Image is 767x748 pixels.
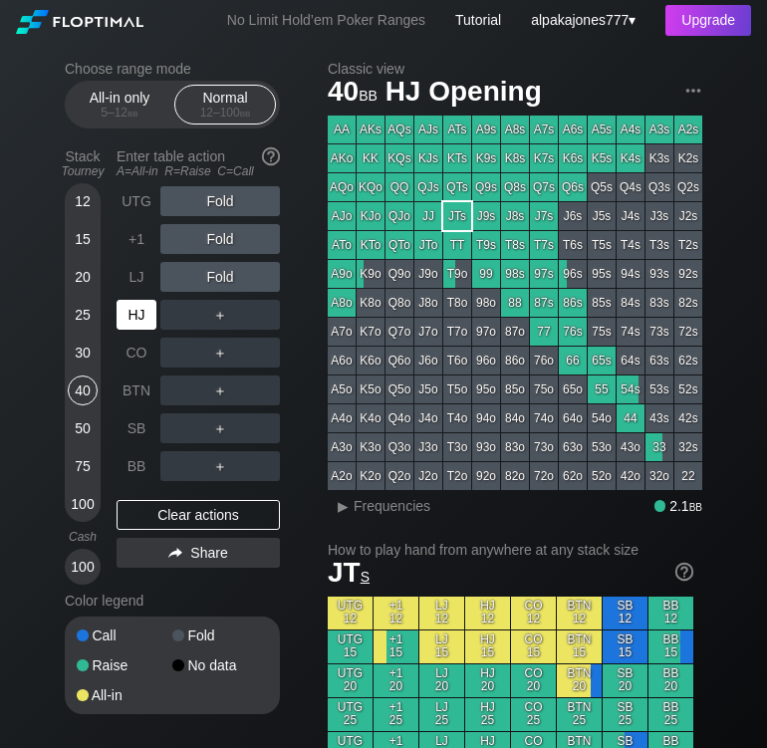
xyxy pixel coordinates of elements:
div: LJ 25 [419,698,464,731]
div: J6o [414,347,442,374]
span: bb [240,106,251,120]
div: A3o [328,433,356,461]
div: SB 25 [603,698,647,731]
div: K7o [357,318,384,346]
div: Q2s [674,173,702,201]
span: bb [689,498,702,514]
div: CO 20 [511,664,556,697]
div: K4o [357,404,384,432]
div: 62o [559,462,587,490]
div: J7o [414,318,442,346]
div: 2.1 [654,498,702,514]
div: T2o [443,462,471,490]
div: AKo [328,144,356,172]
div: 42s [674,404,702,432]
div: T8s [501,231,529,259]
div: Raise [77,658,172,672]
div: 97o [472,318,500,346]
h2: Classic view [328,61,702,77]
div: T3s [645,231,673,259]
div: Normal [179,86,271,124]
div: 83o [501,433,529,461]
div: 43s [645,404,673,432]
div: KTo [357,231,384,259]
div: ＋ [160,375,280,405]
div: K5o [357,375,384,403]
div: K9o [357,260,384,288]
div: J9o [414,260,442,288]
div: 96s [559,260,587,288]
div: 66 [559,347,587,374]
div: J5o [414,375,442,403]
div: K8s [501,144,529,172]
div: QTo [385,231,413,259]
div: SB 12 [603,597,647,629]
div: Q6s [559,173,587,201]
div: QJo [385,202,413,230]
div: 12 – 100 [183,106,267,120]
div: AKs [357,116,384,143]
div: A8s [501,116,529,143]
div: T7s [530,231,558,259]
div: 100 [68,552,98,582]
div: Q4s [617,173,644,201]
div: JTs [443,202,471,230]
div: 55 [588,375,616,403]
div: 73s [645,318,673,346]
div: ＋ [160,300,280,330]
span: bb [128,106,138,120]
img: share.864f2f62.svg [168,548,182,559]
div: A5s [588,116,616,143]
div: LJ 20 [419,664,464,697]
div: HJ 25 [465,698,510,731]
div: 44 [617,404,644,432]
div: 52o [588,462,616,490]
div: Q7s [530,173,558,201]
div: J7s [530,202,558,230]
div: All-in [77,688,172,702]
div: 25 [68,300,98,330]
div: K3s [645,144,673,172]
div: ATo [328,231,356,259]
div: Fold [160,186,280,216]
span: HJ Opening [383,77,545,110]
div: Call [77,628,172,642]
div: LJ [117,262,156,292]
div: 93o [472,433,500,461]
div: K8o [357,289,384,317]
span: bb [359,83,378,105]
div: T2s [674,231,702,259]
div: J4o [414,404,442,432]
div: 22 [674,462,702,490]
div: J9s [472,202,500,230]
div: 12 [68,186,98,216]
div: KJo [357,202,384,230]
div: K3o [357,433,384,461]
div: BB 12 [648,597,693,629]
div: T4o [443,404,471,432]
div: Fold [172,628,268,642]
div: A8o [328,289,356,317]
div: Q5o [385,375,413,403]
div: Stack [57,140,109,186]
div: 64o [559,404,587,432]
div: Q9s [472,173,500,201]
div: 99 [472,260,500,288]
h2: Choose range mode [65,61,280,77]
div: All-in only [74,86,165,124]
div: 87s [530,289,558,317]
div: Upgrade [665,5,751,36]
div: Q8o [385,289,413,317]
img: help.32db89a4.svg [673,561,695,583]
div: 62s [674,347,702,374]
div: QTs [443,173,471,201]
span: JT [328,557,370,588]
div: A4o [328,404,356,432]
div: +1 15 [374,630,418,663]
div: J3o [414,433,442,461]
div: 95o [472,375,500,403]
div: 100 [68,489,98,519]
div: T9o [443,260,471,288]
div: 86o [501,347,529,374]
div: Q5s [588,173,616,201]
